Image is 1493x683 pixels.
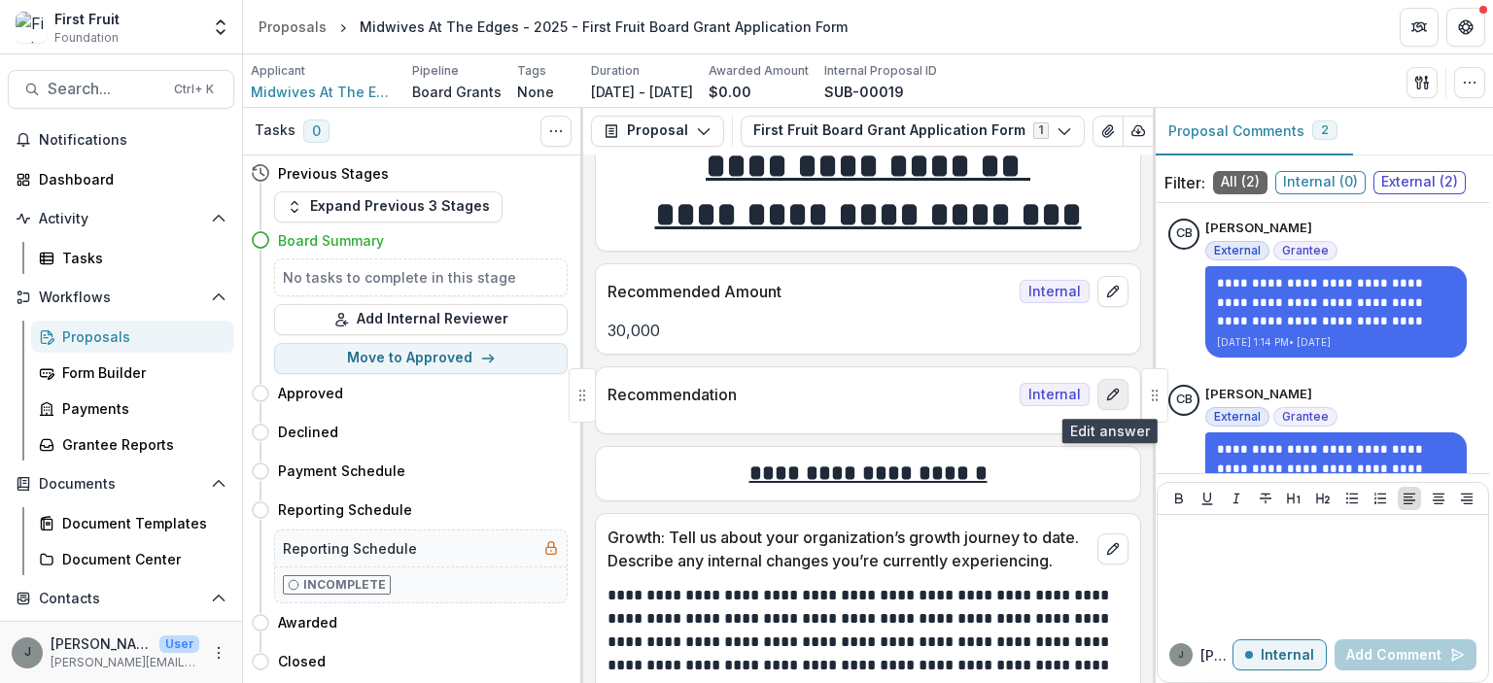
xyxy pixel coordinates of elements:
[62,434,219,455] div: Grantee Reports
[608,319,1128,342] p: 30,000
[1020,383,1090,406] span: Internal
[251,62,305,80] p: Applicant
[1340,487,1364,510] button: Bullet List
[303,576,386,594] p: Incomplete
[62,398,219,419] div: Payments
[39,591,203,607] span: Contacts
[8,124,234,155] button: Notifications
[8,583,234,614] button: Open Contacts
[591,116,724,147] button: Proposal
[51,654,199,671] p: [PERSON_NAME][EMAIL_ADDRESS][DOMAIN_NAME]
[8,282,234,313] button: Open Workflows
[1196,487,1219,510] button: Underline
[39,132,226,149] span: Notifications
[412,82,502,102] p: Board Grants
[412,62,459,80] p: Pipeline
[207,8,234,47] button: Open entity switcher
[54,29,119,47] span: Foundation
[360,17,848,37] div: Midwives At The Edges - 2025 - First Fruit Board Grant Application Form
[1282,244,1329,257] span: Grantee
[62,513,219,533] div: Document Templates
[278,163,389,184] h4: Previous Stages
[31,428,234,461] a: Grantee Reports
[591,82,693,102] p: [DATE] - [DATE]
[48,80,162,98] span: Search...
[39,169,219,189] div: Dashboard
[824,62,937,80] p: Internal Proposal ID
[62,326,219,347] div: Proposals
[1097,276,1128,307] button: edit
[1275,171,1366,194] span: Internal ( 0 )
[1369,487,1392,510] button: Ordered List
[1164,171,1205,194] p: Filter:
[1205,219,1312,238] p: [PERSON_NAME]
[8,163,234,195] a: Dashboard
[1455,487,1478,510] button: Align Right
[741,116,1085,147] button: First Fruit Board Grant Application Form1
[517,62,546,80] p: Tags
[259,17,327,37] div: Proposals
[1400,8,1439,47] button: Partners
[24,646,31,659] div: Joanne
[278,651,326,671] h4: Closed
[1233,639,1327,670] button: Internal
[608,526,1090,572] p: Growth: Tell us about your organization’s growth journey to date. Describe any internal changes y...
[1097,533,1128,564] button: edit
[274,191,503,222] button: Expand Previous 3 Stages
[31,393,234,425] a: Payments
[1205,385,1312,404] p: [PERSON_NAME]
[170,79,218,100] div: Ctrl + K
[1225,487,1248,510] button: Italicize
[303,120,330,143] span: 0
[251,82,397,102] a: Midwives At The Edges
[517,82,554,102] p: None
[1214,410,1261,424] span: External
[283,267,559,288] h5: No tasks to complete in this stage
[51,633,152,654] p: [PERSON_NAME]
[251,13,855,41] nav: breadcrumb
[1446,8,1485,47] button: Get Help
[39,476,203,493] span: Documents
[1321,123,1329,137] span: 2
[31,357,234,389] a: Form Builder
[1217,335,1455,350] p: [DATE] 1:14 PM • [DATE]
[1167,487,1191,510] button: Bold
[1398,487,1421,510] button: Align Left
[1261,647,1314,664] p: Internal
[540,116,572,147] button: Toggle View Cancelled Tasks
[31,543,234,575] a: Document Center
[1373,171,1466,194] span: External ( 2 )
[1282,487,1305,510] button: Heading 1
[39,211,203,227] span: Activity
[207,641,230,665] button: More
[8,203,234,234] button: Open Activity
[1178,650,1184,660] div: Joanne
[1254,487,1277,510] button: Strike
[1213,171,1267,194] span: All ( 2 )
[62,248,219,268] div: Tasks
[8,70,234,109] button: Search...
[1200,645,1233,666] p: [PERSON_NAME]
[1176,227,1193,240] div: Carrie Blake
[16,12,47,43] img: First Fruit
[1311,487,1335,510] button: Heading 2
[709,82,751,102] p: $0.00
[62,362,219,383] div: Form Builder
[278,499,412,520] h4: Reporting Schedule
[591,62,640,80] p: Duration
[62,549,219,569] div: Document Center
[1214,244,1261,257] span: External
[274,304,568,335] button: Add Internal Reviewer
[1153,108,1353,155] button: Proposal Comments
[1176,393,1193,406] div: Carrie Blake
[159,635,199,653] p: User
[54,9,120,29] div: First Fruit
[278,230,384,251] h4: Board Summary
[1020,280,1090,303] span: Internal
[1097,379,1128,410] button: edit
[283,538,417,559] h5: Reporting Schedule
[31,507,234,539] a: Document Templates
[1335,639,1476,670] button: Add Comment
[255,122,295,139] h3: Tasks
